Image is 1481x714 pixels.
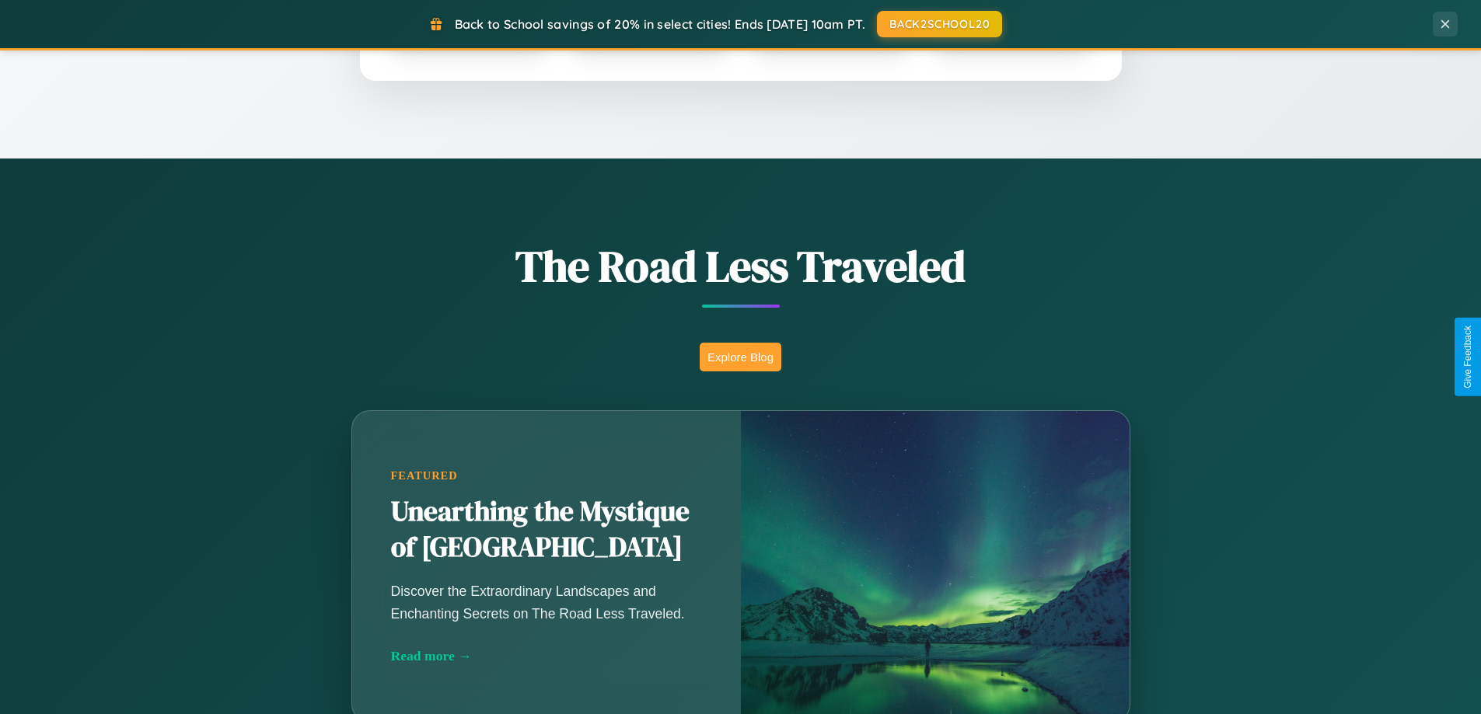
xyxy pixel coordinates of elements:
[391,648,702,664] div: Read more →
[391,469,702,482] div: Featured
[274,236,1207,296] h1: The Road Less Traveled
[391,494,702,566] h2: Unearthing the Mystique of [GEOGRAPHIC_DATA]
[455,16,865,32] span: Back to School savings of 20% in select cities! Ends [DATE] 10am PT.
[391,580,702,624] p: Discover the Extraordinary Landscapes and Enchanting Secrets on The Road Less Traveled.
[700,343,781,371] button: Explore Blog
[877,11,1002,37] button: BACK2SCHOOL20
[1462,326,1473,388] div: Give Feedback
